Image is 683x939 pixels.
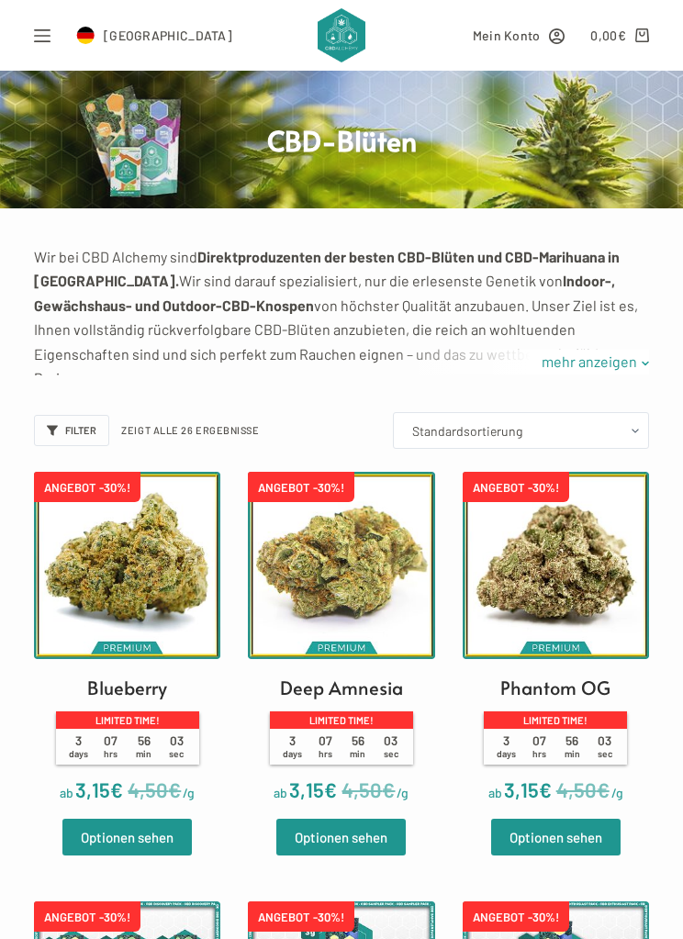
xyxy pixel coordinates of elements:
[136,748,151,759] span: min
[598,748,612,759] span: sec
[175,272,179,289] strong: .
[110,777,123,801] span: €
[248,472,354,502] span: ANGEBOT -30%!
[555,733,588,760] span: 56
[618,28,626,43] span: €
[183,785,195,800] span: /g
[104,748,118,759] span: hrs
[556,777,610,801] bdi: 4,50
[34,248,620,289] strong: Direktproduzenten der besten CBD-Blüten und CBD-Marihuana in [GEOGRAPHIC_DATA]
[276,819,406,855] a: Wähle Optionen für „Deep Amnesia“
[324,777,337,801] span: €
[488,785,502,800] span: ab
[590,28,626,43] bdi: 0,00
[484,711,627,728] p: Limited time!
[497,748,516,759] span: days
[308,733,341,760] span: 07
[34,472,140,502] span: ANGEBOT -30%!
[274,785,287,800] span: ab
[34,272,615,313] strong: Indoor-, Gewächshaus- und Outdoor-CBD-Knospen
[500,674,610,701] h2: Phantom OG
[128,777,181,801] bdi: 4,50
[95,733,128,760] span: 07
[539,777,552,801] span: €
[69,748,88,759] span: days
[283,748,302,759] span: days
[34,415,109,446] a: Filter
[318,8,365,63] img: CBD Alchemy
[104,25,232,46] span: [GEOGRAPHIC_DATA]
[382,777,395,801] span: €
[169,748,184,759] span: sec
[34,28,50,44] button: Open off canvas
[530,350,649,374] a: mehr anzeigen
[60,785,73,800] span: ab
[473,25,565,46] a: Mein Konto
[491,819,621,855] a: Wähle Optionen für „Phantom OG“
[75,777,123,801] bdi: 3,15
[341,777,395,801] bdi: 4,50
[463,901,569,932] span: ANGEBOT -30%!
[590,25,648,46] a: Shopping cart
[248,901,354,932] span: ANGEBOT -30%!
[87,674,167,701] h2: Blueberry
[588,733,621,760] span: 03
[34,245,649,390] p: Wir bei CBD Alchemy sind Wir sind darauf spezialisiert, nur die erlesenste Genetik von von höchst...
[463,472,649,806] a: ANGEBOT -30%! Phantom OG Limited time! 3days 07hrs 56min 03sec ab 3,15€/g
[56,711,199,728] p: Limited time!
[504,777,552,801] bdi: 3,15
[34,122,649,158] h1: CBD-Blüten
[319,748,332,759] span: hrs
[289,777,337,801] bdi: 3,15
[276,733,309,760] span: 3
[473,25,541,46] span: Mein Konto
[384,748,398,759] span: sec
[393,412,649,449] select: Shop-Bestellung
[565,748,580,759] span: min
[34,472,220,806] a: ANGEBOT -30%! Blueberry Limited time! 3days 07hrs 56min 03sec ab 3,15€/g
[397,785,409,800] span: /g
[597,777,610,801] span: €
[523,733,556,760] span: 07
[350,748,365,759] span: min
[490,733,523,760] span: 3
[463,472,569,502] span: ANGEBOT -30%!
[168,777,181,801] span: €
[76,27,95,45] img: DE Flag
[128,733,161,760] span: 56
[62,819,192,855] a: Wähle Optionen für „Blueberry“
[34,901,140,932] span: ANGEBOT -30%!
[121,422,259,439] p: Zeigt alle 26 Ergebnisse
[375,733,408,760] span: 03
[341,733,375,760] span: 56
[611,785,623,800] span: /g
[160,733,193,760] span: 03
[76,25,232,46] a: Select Country
[62,733,95,760] span: 3
[532,748,546,759] span: hrs
[270,711,413,728] p: Limited time!
[248,472,434,806] a: ANGEBOT -30%! Deep Amnesia Limited time! 3days 07hrs 56min 03sec ab 3,15€/g
[280,674,403,701] h2: Deep Amnesia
